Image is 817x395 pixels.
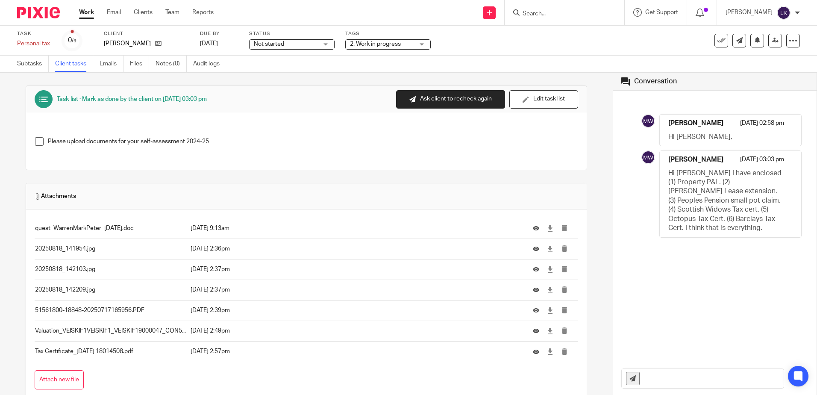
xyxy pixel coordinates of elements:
[668,133,785,141] p: Hi [PERSON_NAME],
[156,56,187,72] a: Notes (0)
[547,306,553,315] a: Download
[254,41,284,47] span: Not started
[79,8,94,17] a: Work
[509,90,578,109] button: Edit task list
[35,327,186,335] p: Valuation_VEISKIF1VEISKIF1_VEISKIF19000047_CON5...
[668,155,723,164] h4: [PERSON_NAME]
[547,327,553,335] a: Download
[100,56,123,72] a: Emails
[345,30,431,37] label: Tags
[57,95,207,103] div: Task list · Mark as done by the client on [DATE] 03:03 pm
[191,224,520,233] p: [DATE] 9:13am
[740,119,784,132] p: [DATE] 02:58 pm
[104,39,151,48] p: [PERSON_NAME]
[134,8,153,17] a: Clients
[107,8,121,17] a: Email
[55,56,93,72] a: Client tasks
[35,370,84,389] button: Attach new file
[249,30,335,37] label: Status
[547,286,553,294] a: Download
[104,30,189,37] label: Client
[191,327,520,335] p: [DATE] 2:49pm
[35,347,186,356] p: Tax Certificate_[DATE] 18014508.pdf
[35,286,186,294] p: 20250818_142209.jpg
[634,77,677,86] div: Conversation
[35,245,186,253] p: 20250818_141954.jpg
[191,245,520,253] p: [DATE] 2:36pm
[35,224,186,233] p: quest_WarrenMarkPeter_[DATE].doc
[396,90,505,109] button: Ask client to recheck again
[547,245,553,253] a: Download
[192,8,214,17] a: Reports
[193,56,226,72] a: Audit logs
[35,306,186,315] p: 51561800-18848-20250717165956.PDF
[17,7,60,18] img: Pixie
[35,265,186,274] p: 20250818_142103.jpg
[547,265,553,274] a: Download
[35,192,76,200] span: Attachments
[777,6,791,20] img: svg%3E
[350,41,401,47] span: 2. Work in progress
[668,119,723,128] h4: [PERSON_NAME]
[726,8,773,17] p: [PERSON_NAME]
[547,224,553,233] a: Download
[165,8,179,17] a: Team
[200,30,238,37] label: Due by
[668,169,785,233] p: Hi [PERSON_NAME] I have enclosed (1) Property P&L. (2) [PERSON_NAME] Lease extension. (3) Peoples...
[130,56,149,72] a: Files
[547,348,553,356] a: Download
[641,150,655,164] img: svg%3E
[641,114,655,128] img: svg%3E
[191,286,520,294] p: [DATE] 2:37pm
[17,56,49,72] a: Subtasks
[200,41,218,47] span: [DATE]
[17,39,51,48] div: Personal tax
[645,9,678,15] span: Get Support
[740,155,784,168] p: [DATE] 03:03 pm
[191,306,520,315] p: [DATE] 2:39pm
[191,347,520,356] p: [DATE] 2:57pm
[48,137,578,146] p: Please upload documents for your self-assessment 2024-25
[17,30,51,37] label: Task
[68,35,76,45] div: 0
[191,265,520,274] p: [DATE] 2:37pm
[72,38,76,43] small: /9
[522,10,599,18] input: Search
